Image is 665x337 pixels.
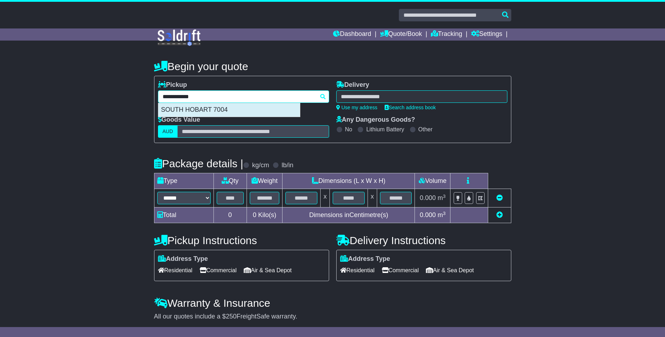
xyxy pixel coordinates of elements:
h4: Warranty & Insurance [154,297,511,309]
td: 0 [213,207,247,223]
a: Quote/Book [380,28,422,41]
label: lb/in [281,162,293,169]
a: Use my address [336,105,378,110]
span: Air & Sea Depot [244,265,292,276]
label: Other [418,126,433,133]
h4: Pickup Instructions [154,235,329,246]
typeahead: Please provide city [158,90,329,103]
td: x [321,189,330,207]
span: m [438,211,446,218]
a: Add new item [496,211,503,218]
span: Residential [158,265,192,276]
a: Dashboard [333,28,371,41]
td: Weight [247,173,283,189]
td: Total [154,207,213,223]
label: No [345,126,352,133]
td: Volume [415,173,450,189]
td: Dimensions (L x W x H) [283,173,415,189]
td: Qty [213,173,247,189]
label: Goods Value [158,116,200,124]
a: Remove this item [496,194,503,201]
label: kg/cm [252,162,269,169]
label: Any Dangerous Goods? [336,116,415,124]
label: Address Type [340,255,390,263]
td: Kilo(s) [247,207,283,223]
span: 0 [253,211,256,218]
div: SOUTH HOBART 7004 [158,103,300,117]
label: Pickup [158,81,187,89]
label: AUD [158,125,178,138]
sup: 3 [443,211,446,216]
label: Address Type [158,255,208,263]
a: Search address book [385,105,436,110]
td: Dimensions in Centimetre(s) [283,207,415,223]
sup: 3 [443,194,446,199]
span: 0.000 [420,211,436,218]
span: m [438,194,446,201]
label: Delivery [336,81,369,89]
div: All our quotes include a $ FreightSafe warranty. [154,313,511,321]
label: Lithium Battery [366,126,404,133]
a: Settings [471,28,502,41]
span: 0.000 [420,194,436,201]
h4: Delivery Instructions [336,235,511,246]
h4: Begin your quote [154,60,511,72]
td: x [368,189,377,207]
td: Type [154,173,213,189]
span: Residential [340,265,375,276]
span: Commercial [200,265,237,276]
a: Tracking [431,28,462,41]
span: 250 [226,313,237,320]
span: Air & Sea Depot [426,265,474,276]
span: Commercial [382,265,419,276]
h4: Package details | [154,158,243,169]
